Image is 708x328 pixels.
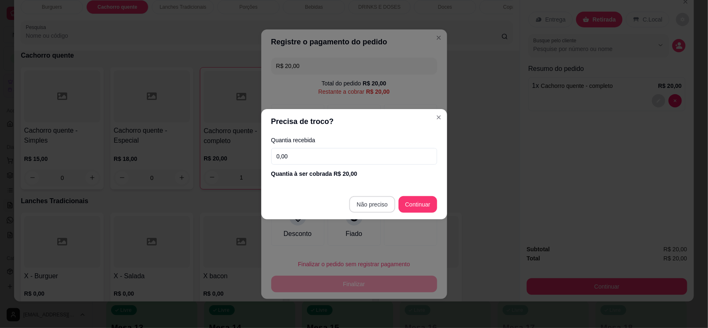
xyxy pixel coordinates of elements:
[432,111,445,124] button: Close
[271,170,437,178] div: Quantia à ser cobrada R$ 20,00
[261,109,447,134] header: Precisa de troco?
[271,137,437,143] label: Quantia recebida
[349,196,395,213] button: Não preciso
[399,196,437,213] button: Continuar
